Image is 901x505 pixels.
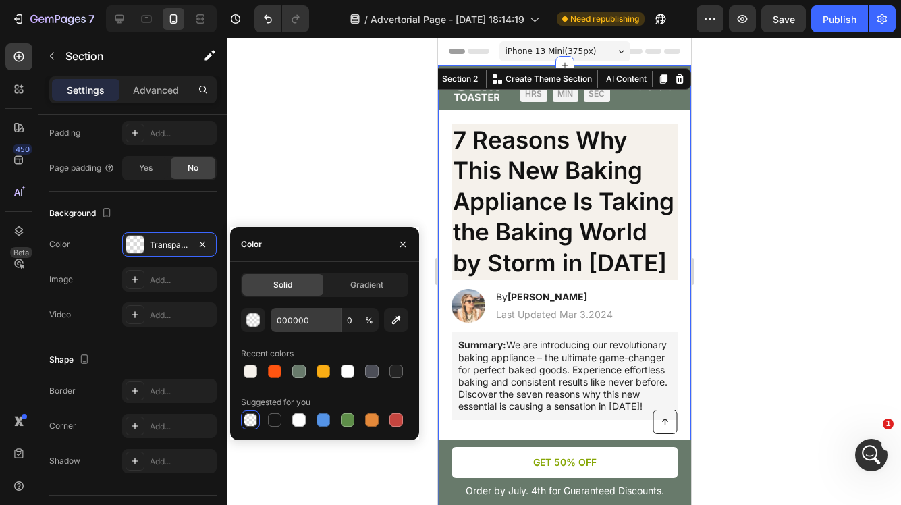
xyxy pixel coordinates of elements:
[365,315,373,327] span: %
[273,279,292,291] span: Solid
[241,396,310,408] div: Suggested for you
[49,238,70,250] div: Color
[49,309,71,321] div: Video
[139,162,153,174] span: Yes
[811,5,868,32] button: Publish
[254,5,309,32] div: Undo/Redo
[761,5,806,32] button: Save
[49,162,115,174] div: Page padding
[371,12,524,26] span: Advertorial Page - [DATE] 18:14:19
[49,205,115,223] div: Background
[150,239,189,251] div: Transparent
[65,48,176,64] p: Section
[271,308,341,332] input: Eg: FFFFFF
[823,12,856,26] div: Publish
[883,419,894,429] span: 1
[364,12,368,26] span: /
[13,144,32,155] div: 450
[150,421,213,433] div: Add...
[133,83,179,97] p: Advanced
[5,5,101,32] button: 7
[188,162,198,174] span: No
[67,83,105,97] p: Settings
[570,13,639,25] span: Need republishing
[150,386,213,398] div: Add...
[49,351,92,369] div: Shape
[773,14,795,25] span: Save
[150,128,213,140] div: Add...
[49,420,76,432] div: Corner
[150,274,213,286] div: Add...
[241,348,294,360] div: Recent colors
[49,455,80,467] div: Shadow
[150,309,213,321] div: Add...
[10,247,32,258] div: Beta
[88,11,94,27] p: 7
[49,127,80,139] div: Padding
[241,238,262,250] div: Color
[855,439,888,471] iframe: Intercom live chat
[150,456,213,468] div: Add...
[49,385,76,397] div: Border
[350,279,383,291] span: Gradient
[438,38,691,505] iframe: Design area
[49,273,73,286] div: Image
